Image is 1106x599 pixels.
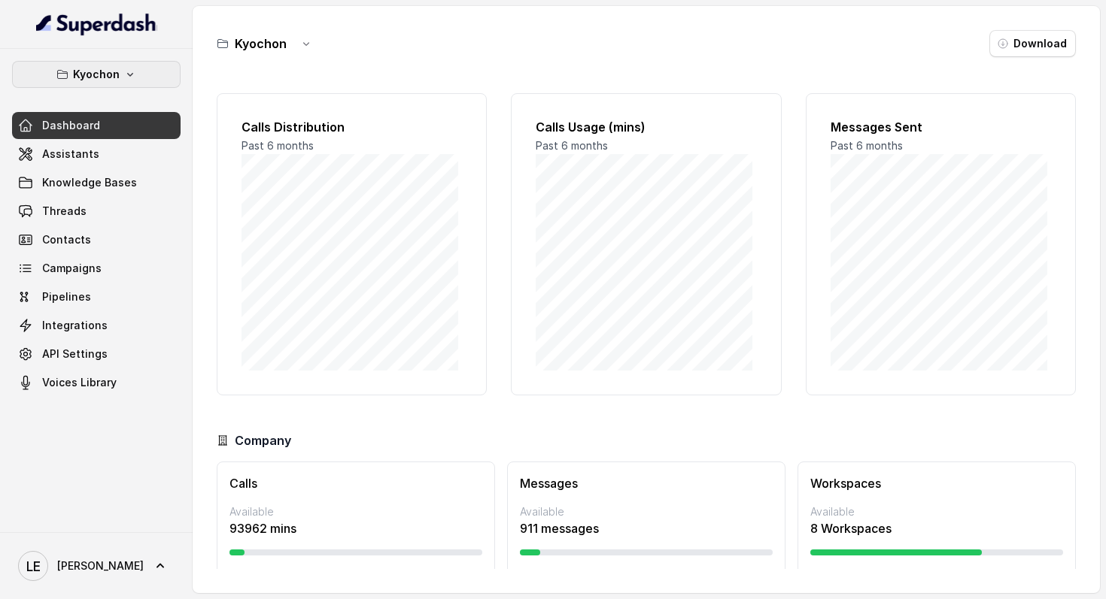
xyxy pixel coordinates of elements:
a: Assistants [12,141,181,168]
h2: Calls Usage (mins) [536,118,756,136]
p: Available [229,504,482,519]
h3: Messages [520,474,773,492]
p: Available [520,504,773,519]
span: Past 6 months [242,139,314,152]
h3: Company [235,431,291,449]
text: LE [26,558,41,574]
span: Knowledge Bases [42,175,137,190]
span: Integrations [42,318,108,333]
p: 93962 mins [229,519,482,537]
a: Dashboard [12,112,181,139]
a: Pipelines [12,283,181,310]
button: Download [989,30,1076,57]
p: 8 Workspaces [810,519,1063,537]
h2: Calls Distribution [242,118,462,136]
p: Max: 25 Workspaces [961,567,1063,582]
p: 0 [520,567,527,582]
span: Assistants [42,147,99,162]
h3: Kyochon [235,35,287,53]
p: Max: 1k messages [685,567,773,582]
p: 0 [810,567,817,582]
p: Available [810,504,1063,519]
a: Contacts [12,226,181,253]
img: light.svg [36,12,157,36]
span: Campaigns [42,261,102,276]
span: Past 6 months [831,139,903,152]
span: API Settings [42,346,108,362]
a: Threads [12,198,181,225]
span: Contacts [42,232,91,247]
span: Pipelines [42,289,91,304]
p: 0 [229,567,236,582]
span: Past 6 months [536,139,608,152]
h3: Calls [229,474,482,492]
span: Voices Library [42,375,117,390]
a: Voices Library [12,369,181,396]
span: Dashboard [42,118,100,133]
a: Integrations [12,312,181,339]
a: Knowledge Bases [12,169,181,196]
p: Max: 100000 mins [393,567,482,582]
a: API Settings [12,340,181,368]
h3: Workspaces [810,474,1063,492]
span: [PERSON_NAME] [57,558,144,573]
h2: Messages Sent [831,118,1051,136]
p: 911 messages [520,519,773,537]
a: [PERSON_NAME] [12,545,181,587]
a: Campaigns [12,255,181,282]
span: Threads [42,204,87,219]
button: Kyochon [12,61,181,88]
p: Kyochon [73,65,120,83]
